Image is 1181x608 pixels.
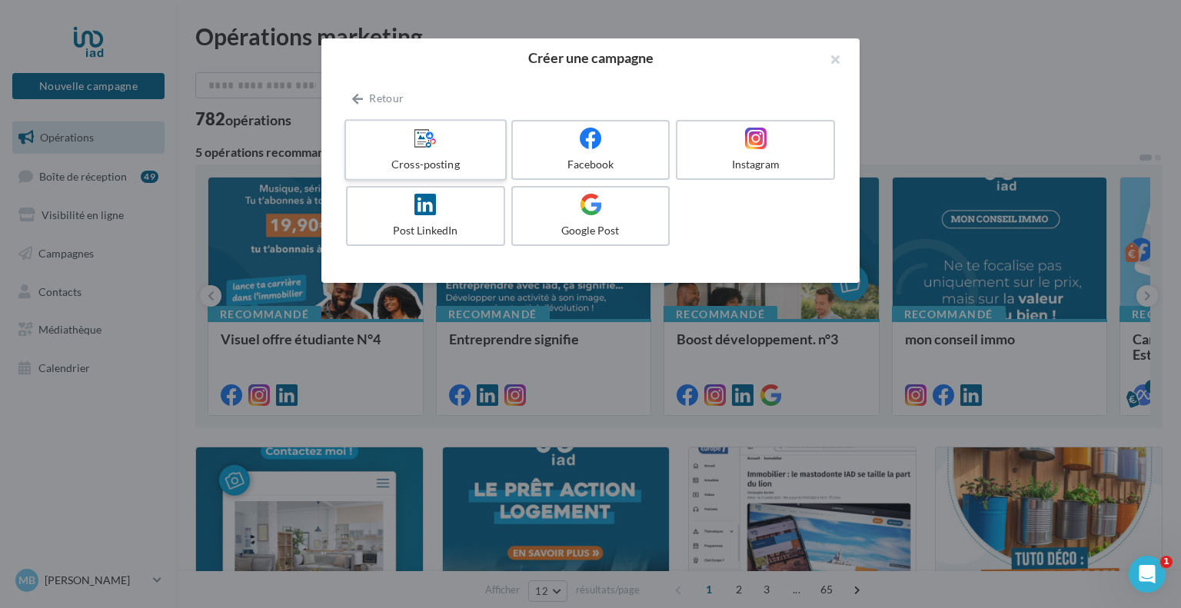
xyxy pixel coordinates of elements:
div: Google Post [519,223,663,238]
iframe: Intercom live chat [1129,556,1166,593]
span: 1 [1160,556,1173,568]
div: Cross-posting [352,157,498,172]
div: Instagram [684,157,827,172]
button: Retour [346,89,410,108]
h2: Créer une campagne [346,51,835,65]
div: Facebook [519,157,663,172]
div: Post LinkedIn [354,223,497,238]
